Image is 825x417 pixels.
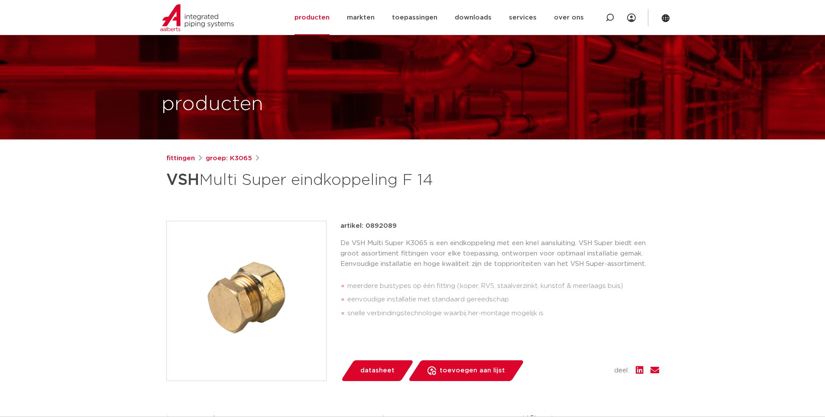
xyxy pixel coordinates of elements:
p: De VSH Multi Super K3065 is een eindkoppeling met een knel aansluiting. VSH Super biedt een groot... [340,238,659,269]
li: meerdere buistypes op één fitting (koper, RVS, staalverzinkt, kunstof & meerlaags buis) [347,279,659,293]
h1: producten [162,91,263,118]
p: artikel: 0892089 [340,221,397,231]
a: fittingen [166,153,195,164]
strong: VSH [166,172,199,188]
a: groep: K3065 [206,153,252,164]
span: deel: [614,365,629,376]
h1: Multi Super eindkoppeling F 14 [166,167,492,193]
li: eenvoudige installatie met standaard gereedschap [347,293,659,307]
a: datasheet [340,360,414,381]
span: datasheet [360,364,395,378]
li: snelle verbindingstechnologie waarbij her-montage mogelijk is [347,307,659,320]
span: toevoegen aan lijst [440,364,505,378]
img: Product Image for VSH Multi Super eindkoppeling F 14 [167,221,326,381]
